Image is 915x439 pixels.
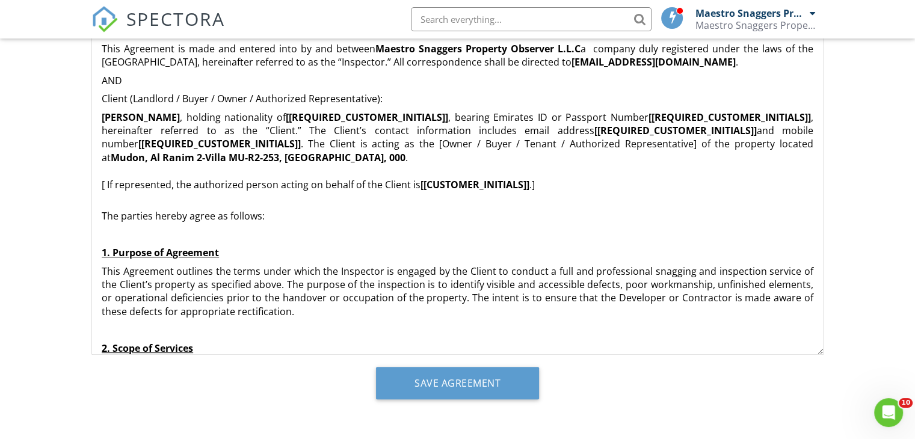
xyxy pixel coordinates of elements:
span: SPECTORA [126,6,225,31]
div: Maestro Snaggers Property Observer [695,19,816,31]
p: , holding nationality of , bearing Emirates ID or Passport Number , hereinafter referred to as th... [102,111,813,205]
p: This Agreement outlines the terms under which the Inspector is engaged by the Client to conduct a... [102,265,813,319]
p: AND [102,74,813,87]
strong: [[REQUIRED_CUSTOMER_INITIALS]] [138,137,301,150]
u: 1. Purpose of Agreement [102,246,219,259]
u: 2. Scope of Services [102,342,193,355]
strong: [[CUSTOMER_INITIALS]] [421,178,529,191]
a: SPECTORA [91,16,225,41]
span: 10 [899,398,913,408]
input: Search everything... [411,7,652,31]
strong: [[REQUIRED_CUSTOMER_INITIALS]] [649,111,811,124]
p: Client (Landlord / Buyer / Owner / Authorized Representative): [102,92,813,105]
strong: [[REQUIRED_CUSTOMER_INITIALS]] [594,124,757,137]
div: Maestro Snaggers Property Observer LLC [695,7,807,19]
p: This Agreement is made and entered into by and between a company duly registered under the laws o... [102,42,813,69]
iframe: Intercom live chat [874,398,903,427]
strong: Maestro Snaggers Property Observer L.L.C [375,42,581,55]
img: The Best Home Inspection Software - Spectora [91,6,118,32]
strong: Mudon, Al Ranim 2-Villa MU-R2-253, [GEOGRAPHIC_DATA], 000 [111,151,405,164]
p: The parties hereby agree as follows: [102,209,813,223]
strong: [PERSON_NAME] [102,111,180,124]
strong: [EMAIL_ADDRESS][DOMAIN_NAME] [571,55,736,69]
strong: [[REQUIRED_CUSTOMER_INITIALS]] [286,111,448,124]
input: Save Agreement [376,367,539,399]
